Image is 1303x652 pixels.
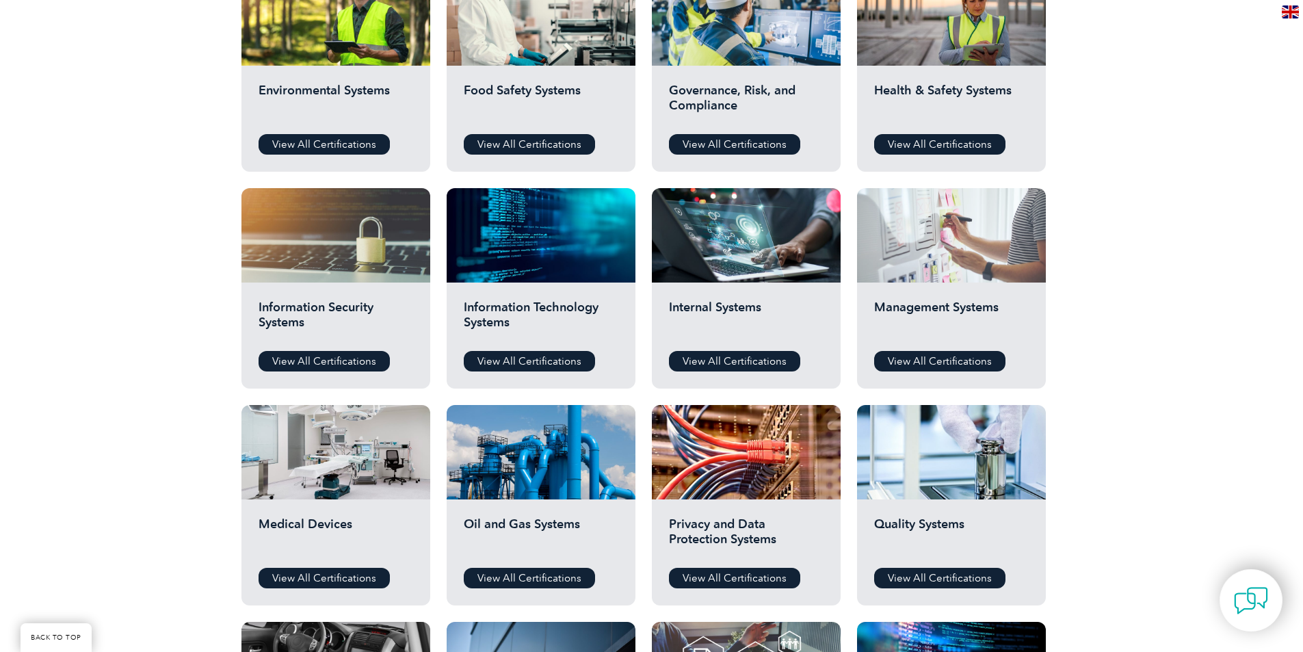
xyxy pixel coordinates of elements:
[259,568,390,588] a: View All Certifications
[874,83,1029,124] h2: Health & Safety Systems
[464,83,618,124] h2: Food Safety Systems
[669,300,824,341] h2: Internal Systems
[464,351,595,371] a: View All Certifications
[874,517,1029,558] h2: Quality Systems
[874,300,1029,341] h2: Management Systems
[1282,5,1299,18] img: en
[259,300,413,341] h2: Information Security Systems
[464,134,595,155] a: View All Certifications
[464,568,595,588] a: View All Certifications
[874,351,1005,371] a: View All Certifications
[464,300,618,341] h2: Information Technology Systems
[259,517,413,558] h2: Medical Devices
[259,134,390,155] a: View All Certifications
[669,83,824,124] h2: Governance, Risk, and Compliance
[1234,584,1268,618] img: contact-chat.png
[874,134,1005,155] a: View All Certifications
[669,134,800,155] a: View All Certifications
[669,517,824,558] h2: Privacy and Data Protection Systems
[259,83,413,124] h2: Environmental Systems
[21,623,92,652] a: BACK TO TOP
[669,568,800,588] a: View All Certifications
[874,568,1005,588] a: View All Certifications
[464,517,618,558] h2: Oil and Gas Systems
[669,351,800,371] a: View All Certifications
[259,351,390,371] a: View All Certifications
